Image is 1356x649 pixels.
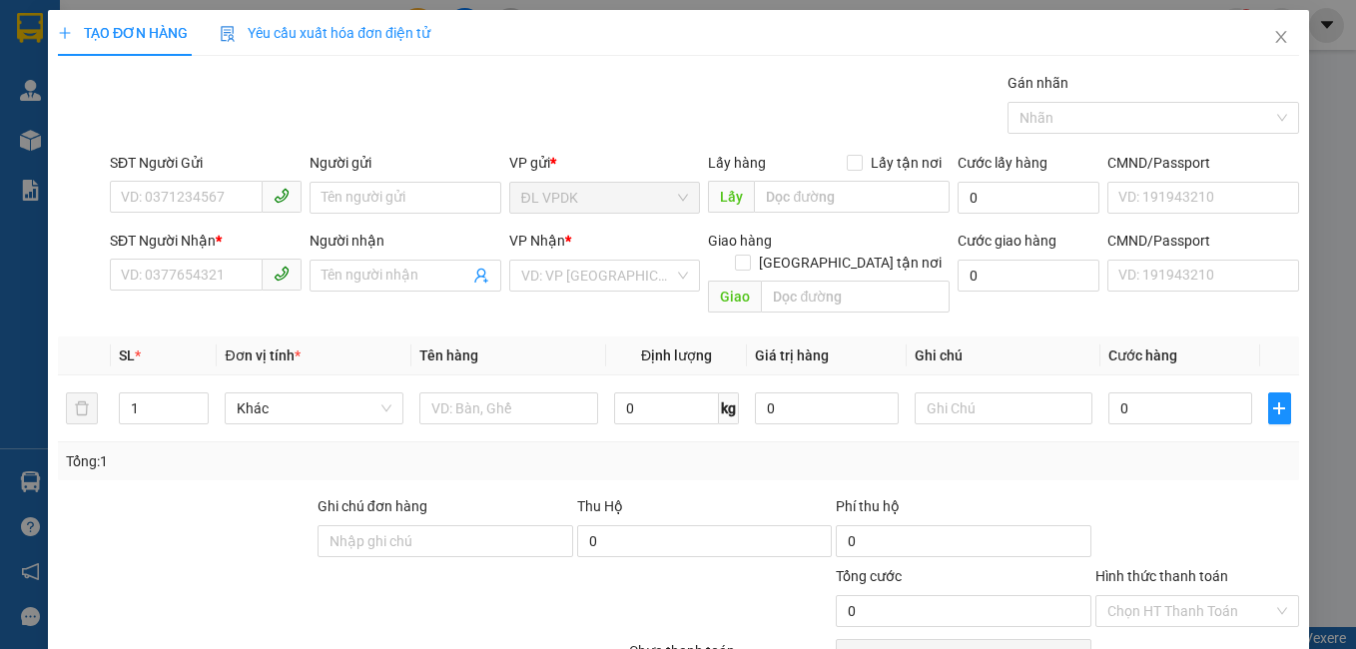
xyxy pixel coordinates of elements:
span: Thu Hộ [576,498,622,514]
span: Định lượng [641,347,712,363]
button: delete [66,392,98,424]
span: Lấy hàng [708,155,766,171]
span: user-add [472,268,488,284]
label: Cước lấy hàng [958,155,1047,171]
span: phone [273,266,289,282]
span: Tổng cước [836,568,902,584]
span: Giao hàng [708,233,772,249]
span: Lấy [708,181,754,213]
span: Đơn vị tính [225,347,300,363]
input: Cước lấy hàng [958,182,1099,214]
img: icon [220,26,236,42]
div: VP gửi [508,152,700,174]
span: Yêu cầu xuất hóa đơn điện tử [220,25,430,41]
span: kg [719,392,739,424]
span: plus [58,26,72,40]
span: TẠO ĐƠN HÀNG [58,25,188,41]
input: Cước giao hàng [958,260,1099,292]
div: Phí thu hộ [836,495,1091,525]
span: SL [119,347,135,363]
label: Hình thức thanh toán [1095,568,1228,584]
span: Tên hàng [419,347,478,363]
label: Ghi chú đơn hàng [317,498,426,514]
div: SĐT Người Gửi [109,152,301,174]
span: [GEOGRAPHIC_DATA] tận nơi [751,252,950,274]
div: SĐT Người Nhận [109,230,301,252]
span: phone [273,188,289,204]
span: Cước hàng [1108,347,1177,363]
span: Lấy tận nơi [863,152,950,174]
span: Khác [237,393,391,423]
span: Giao [708,281,761,313]
span: ĐL VPDK [520,183,688,213]
span: Giá trị hàng [755,347,829,363]
div: Tổng: 1 [66,450,525,472]
div: CMND/Passport [1107,230,1299,252]
button: Close [1252,10,1308,66]
div: CMND/Passport [1107,152,1299,174]
input: Ghi Chú [914,392,1092,424]
input: 0 [755,392,898,424]
input: Ghi chú đơn hàng [317,525,572,557]
span: VP Nhận [508,233,564,249]
label: Cước giao hàng [958,233,1056,249]
input: VD: Bàn, Ghế [419,392,598,424]
span: close [1272,29,1288,45]
th: Ghi chú [906,336,1100,375]
div: Người gửi [309,152,500,174]
div: Người nhận [309,230,500,252]
button: plus [1267,392,1290,424]
input: Dọc đường [754,181,950,213]
span: plus [1268,400,1289,416]
label: Gán nhãn [1008,75,1068,91]
input: Dọc đường [761,281,950,313]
